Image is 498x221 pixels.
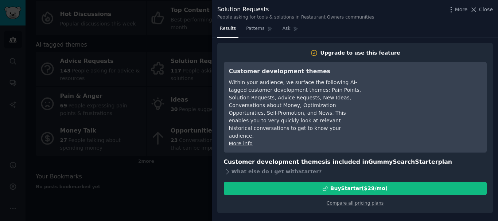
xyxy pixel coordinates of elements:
button: BuyStarter($29/mo) [224,182,487,195]
a: More info [229,141,253,146]
div: People asking for tools & solutions in Restaurant Owners communities [217,14,374,21]
iframe: YouTube video player [372,67,482,122]
a: Ask [280,23,301,38]
div: Buy Starter ($ 29 /mo ) [330,185,388,192]
div: Within your audience, we surface the following AI-tagged customer development themes: Pain Points... [229,79,362,140]
div: Upgrade to use this feature [320,49,400,57]
div: Solution Requests [217,5,374,14]
div: What else do I get with Starter ? [224,166,487,177]
h3: Customer development themes is included in plan [224,158,487,167]
span: Patterns [246,25,264,32]
button: More [447,6,468,13]
a: Patterns [244,23,275,38]
h3: Customer development themes [229,67,362,76]
span: Results [220,25,236,32]
button: Close [470,6,493,13]
a: Results [217,23,238,38]
span: More [455,6,468,13]
span: GummySearch Starter [368,158,438,165]
span: Ask [283,25,291,32]
a: Compare all pricing plans [327,201,384,206]
span: Close [479,6,493,13]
